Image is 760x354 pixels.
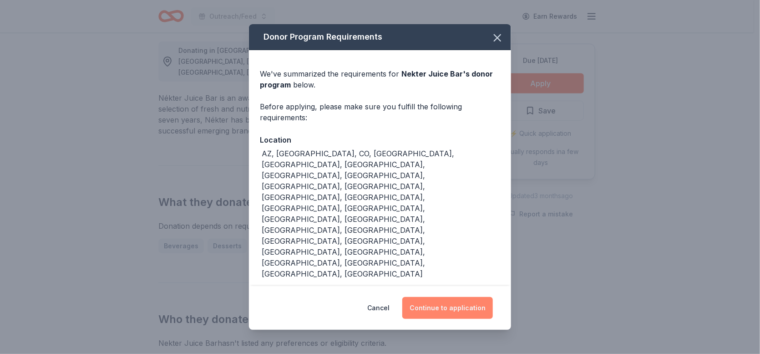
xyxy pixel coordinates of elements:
div: Before applying, please make sure you fulfill the following requirements: [260,101,500,123]
button: Cancel [367,297,390,319]
div: Location [260,134,500,146]
button: Continue to application [402,297,493,319]
div: We've summarized the requirements for below. [260,68,500,90]
div: Donor Program Requirements [249,24,511,50]
div: AZ, [GEOGRAPHIC_DATA], CO, [GEOGRAPHIC_DATA], [GEOGRAPHIC_DATA], [GEOGRAPHIC_DATA], [GEOGRAPHIC_D... [262,148,500,279]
